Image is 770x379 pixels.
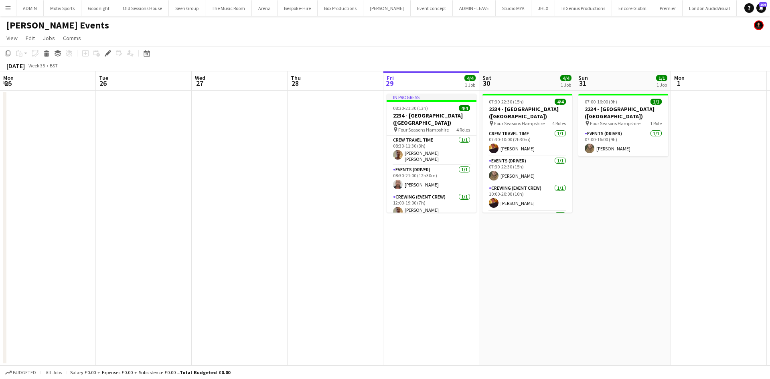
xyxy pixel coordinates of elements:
span: Four Seasons Hampshire [494,120,545,126]
div: [DATE] [6,62,25,70]
div: In progress [387,94,476,100]
button: ADMIN - LEAVE [453,0,496,16]
a: Jobs [40,33,58,43]
span: 07:00-16:00 (9h) [585,99,617,105]
span: 29 [385,79,394,88]
button: London AudioVisual [683,0,737,16]
span: Mon [674,74,685,81]
span: Thu [291,74,301,81]
h3: 2234 - [GEOGRAPHIC_DATA] ([GEOGRAPHIC_DATA]) [578,105,668,120]
span: Four Seasons Hampshire [398,127,449,133]
h3: 2234 - [GEOGRAPHIC_DATA] ([GEOGRAPHIC_DATA]) [387,112,476,126]
span: 4/4 [560,75,571,81]
app-card-role: Crewing (Event Crew)1/112:00-19:00 (7h)[PERSON_NAME] [PERSON_NAME] [387,193,476,222]
app-user-avatar: Ash Grimmer [754,20,764,30]
span: 109 [759,2,767,7]
div: BST [50,63,58,69]
span: Comms [63,34,81,42]
button: Goodnight [81,0,116,16]
app-card-role: Events (Driver)1/108:30-21:00 (12h30m)[PERSON_NAME] [387,165,476,193]
span: Week 35 [26,63,47,69]
app-card-role: Events (Driver)1/107:30-22:30 (15h)[PERSON_NAME] [482,156,572,184]
button: ADMIN [16,0,44,16]
span: 4 Roles [456,127,470,133]
span: 31 [577,79,588,88]
button: Premier [653,0,683,16]
span: 08:30-21:30 (13h) [393,105,428,111]
div: 1 Job [657,82,667,88]
app-card-role: Crew Travel Time1/107:30-10:00 (2h30m)[PERSON_NAME] [482,129,572,156]
button: Seen Group [169,0,205,16]
span: Wed [195,74,205,81]
button: Encore Global [612,0,653,16]
app-job-card: In progress08:30-21:30 (13h)4/42234 - [GEOGRAPHIC_DATA] ([GEOGRAPHIC_DATA]) Four Seasons Hampshir... [387,94,476,213]
span: 27 [194,79,205,88]
button: Box Productions [318,0,363,16]
button: The Music Room [205,0,252,16]
div: 1 Job [561,82,571,88]
a: Edit [22,33,38,43]
span: 28 [290,79,301,88]
span: 4 Roles [552,120,566,126]
span: Fri [387,74,394,81]
span: Sun [578,74,588,81]
span: Edit [26,34,35,42]
span: Four Seasons Hampshire [590,120,640,126]
h3: 2234 - [GEOGRAPHIC_DATA] ([GEOGRAPHIC_DATA]) [482,105,572,120]
span: 1/1 [656,75,667,81]
app-job-card: 07:00-16:00 (9h)1/12234 - [GEOGRAPHIC_DATA] ([GEOGRAPHIC_DATA]) Four Seasons Hampshire1 RoleEvent... [578,94,668,156]
span: 1 [673,79,685,88]
span: 1/1 [650,99,662,105]
a: 109 [756,3,766,13]
a: Comms [60,33,84,43]
span: Jobs [43,34,55,42]
app-card-role: Crewing (Event Crew)1/110:00-20:00 (10h)[PERSON_NAME] [482,184,572,211]
button: Arena [252,0,278,16]
span: 4/4 [555,99,566,105]
button: Motiv Sports [44,0,81,16]
span: View [6,34,18,42]
span: 4/4 [464,75,476,81]
h1: [PERSON_NAME] Events [6,19,109,31]
button: InGenius Productions [555,0,612,16]
span: Tue [99,74,108,81]
app-card-role: Crew Travel Time1/108:30-11:30 (3h)[PERSON_NAME] [PERSON_NAME] [387,136,476,165]
button: Budgeted [4,368,37,377]
span: 1 Role [650,120,662,126]
button: [PERSON_NAME] [363,0,411,16]
span: All jobs [44,369,63,375]
span: Total Budgeted £0.00 [180,369,230,375]
span: Budgeted [13,370,36,375]
span: Mon [3,74,14,81]
button: Bespoke-Hire [278,0,318,16]
div: Salary £0.00 + Expenses £0.00 + Subsistence £0.00 = [70,369,230,375]
span: 26 [98,79,108,88]
button: Event concept [411,0,453,16]
span: Sat [482,74,491,81]
app-card-role: Events (Driver)1/107:00-16:00 (9h)[PERSON_NAME] [578,129,668,156]
a: View [3,33,21,43]
app-card-role: Crew Travel Time1/1 [482,211,572,238]
button: Studio MYA [496,0,531,16]
span: 4/4 [459,105,470,111]
span: 07:30-22:30 (15h) [489,99,524,105]
span: 25 [2,79,14,88]
div: 1 Job [465,82,475,88]
span: 30 [481,79,491,88]
button: Old Sessions House [116,0,169,16]
app-job-card: 07:30-22:30 (15h)4/42234 - [GEOGRAPHIC_DATA] ([GEOGRAPHIC_DATA]) Four Seasons Hampshire4 RolesCre... [482,94,572,213]
button: JHLX [531,0,555,16]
